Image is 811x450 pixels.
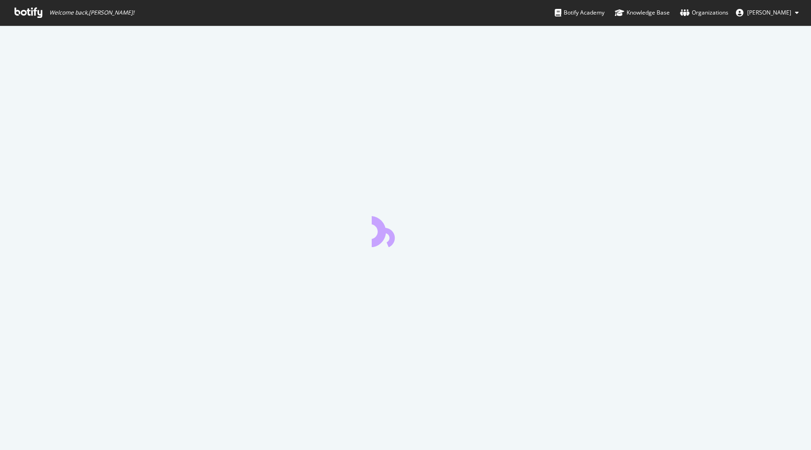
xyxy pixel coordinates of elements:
div: Organizations [680,8,728,17]
span: Welcome back, [PERSON_NAME] ! [49,9,134,16]
button: [PERSON_NAME] [728,5,806,20]
div: Knowledge Base [615,8,670,17]
span: Bharat Lohakare [747,8,791,16]
div: Botify Academy [555,8,604,17]
div: animation [372,213,439,247]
